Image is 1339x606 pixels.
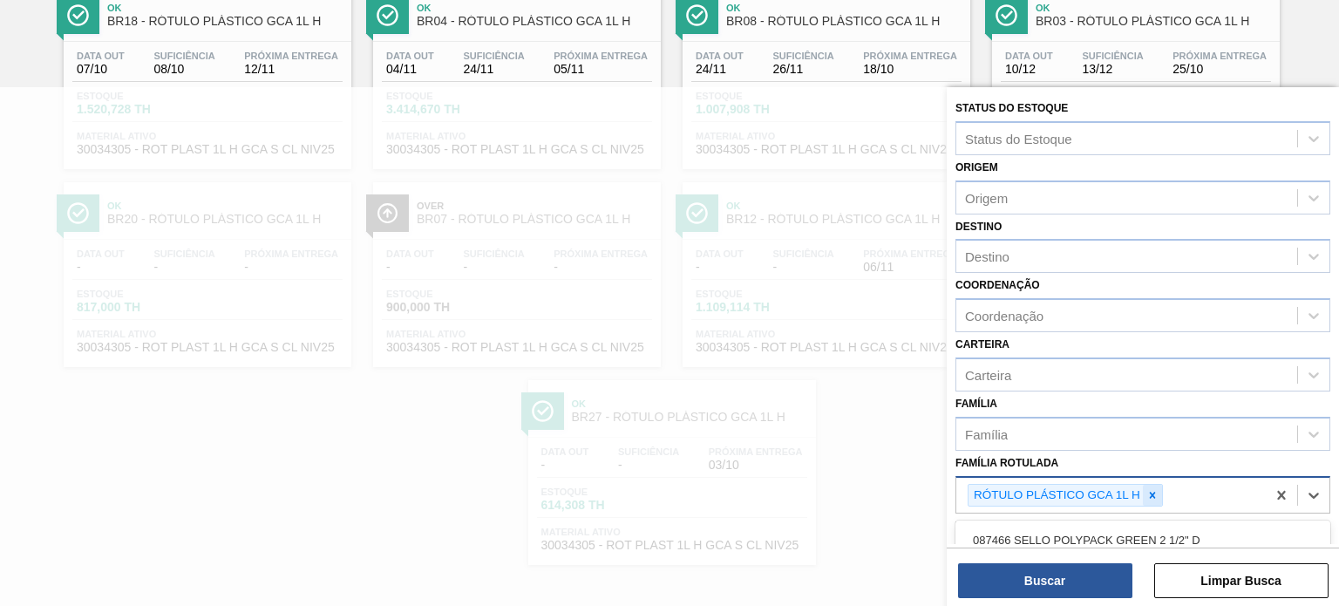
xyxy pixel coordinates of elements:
span: 07/10 [77,63,125,76]
label: Família Rotulada [955,457,1058,469]
div: 087466 SELLO POLYPACK GREEN 2 1/2" D [955,524,1330,556]
span: Ok [726,3,962,13]
div: Carteira [965,367,1011,382]
label: Carteira [955,338,1009,351]
span: Ok [1036,3,1271,13]
span: 08/10 [153,63,214,76]
span: 24/11 [463,63,524,76]
div: Status do Estoque [965,131,1072,146]
div: Família [965,426,1008,441]
span: BR18 - RÓTULO PLÁSTICO GCA 1L H [107,15,343,28]
span: Data out [77,51,125,61]
span: Suficiência [153,51,214,61]
div: RÓTULO PLÁSTICO GCA 1L H [969,485,1143,507]
span: Suficiência [463,51,524,61]
span: Suficiência [1082,51,1143,61]
img: Ícone [996,4,1017,26]
span: Data out [386,51,434,61]
div: Coordenação [965,309,1043,323]
span: 25/10 [1172,63,1267,76]
span: Ok [417,3,652,13]
span: Data out [1005,51,1053,61]
span: Próxima Entrega [244,51,338,61]
span: 13/12 [1082,63,1143,76]
span: 24/11 [696,63,744,76]
label: Coordenação [955,279,1040,291]
span: Data out [696,51,744,61]
span: 26/11 [772,63,833,76]
label: Destino [955,221,1002,233]
img: Ícone [686,4,708,26]
span: 05/11 [554,63,648,76]
img: Ícone [67,4,89,26]
span: 18/10 [863,63,957,76]
div: Origem [965,190,1008,205]
div: Destino [965,249,1009,264]
span: Ok [107,3,343,13]
span: BR08 - RÓTULO PLÁSTICO GCA 1L H [726,15,962,28]
span: BR03 - RÓTULO PLÁSTICO GCA 1L H [1036,15,1271,28]
span: 10/12 [1005,63,1053,76]
span: 12/11 [244,63,338,76]
span: Suficiência [772,51,833,61]
img: Ícone [377,4,398,26]
span: Próxima Entrega [554,51,648,61]
span: Próxima Entrega [1172,51,1267,61]
span: Próxima Entrega [863,51,957,61]
label: Status do Estoque [955,102,1068,114]
span: 04/11 [386,63,434,76]
label: Família [955,398,997,410]
label: Material ativo [955,520,1043,532]
label: Origem [955,161,998,174]
span: BR04 - RÓTULO PLÁSTICO GCA 1L H [417,15,652,28]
